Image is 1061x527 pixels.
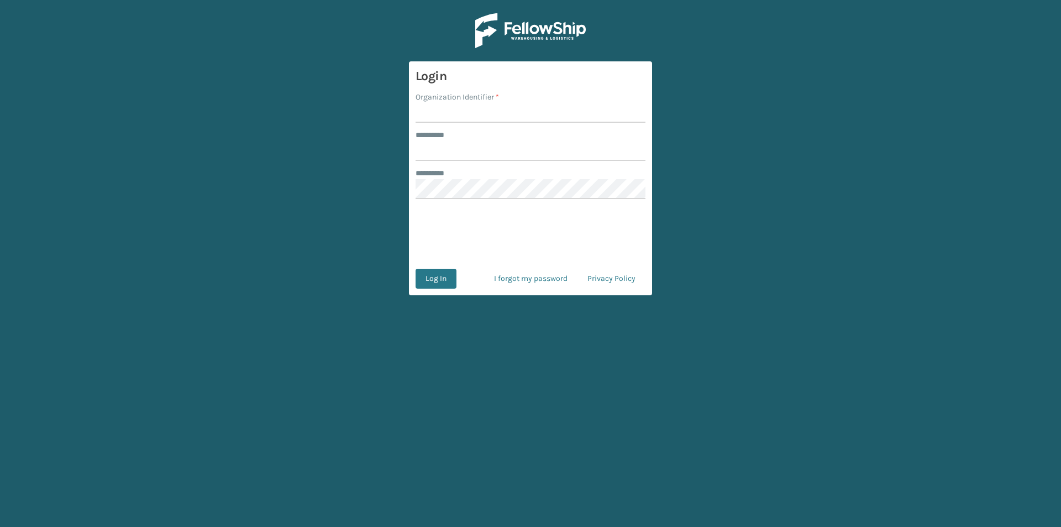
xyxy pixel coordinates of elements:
[447,212,614,255] iframe: reCAPTCHA
[475,13,586,48] img: Logo
[416,269,456,289] button: Log In
[416,91,499,103] label: Organization Identifier
[484,269,577,289] a: I forgot my password
[577,269,645,289] a: Privacy Policy
[416,68,645,85] h3: Login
